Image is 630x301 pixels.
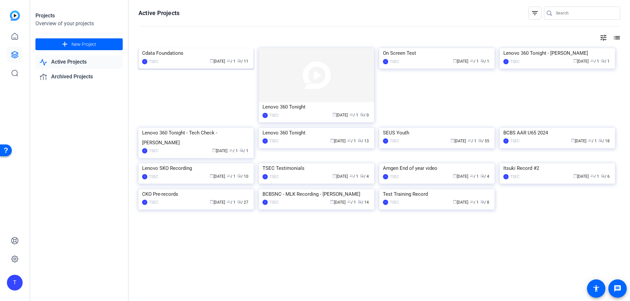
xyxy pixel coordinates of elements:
[237,59,241,63] span: radio
[349,112,353,116] span: group
[142,48,250,58] div: Cdata Foundations
[453,59,457,63] span: calendar_today
[614,285,621,292] mat-icon: message
[360,174,369,179] span: / 4
[383,189,491,199] div: Test Training Record
[470,200,474,204] span: group
[210,174,214,178] span: calendar_today
[349,174,353,178] span: group
[453,174,457,178] span: calendar_today
[237,59,248,64] span: / 11
[35,55,123,69] a: Active Projects
[468,138,472,142] span: group
[573,59,577,63] span: calendar_today
[588,138,592,142] span: group
[212,148,216,152] span: calendar_today
[330,200,334,204] span: calendar_today
[358,139,369,143] span: / 13
[453,200,457,204] span: calendar_today
[35,20,123,28] div: Overview of your projects
[358,200,369,205] span: / 14
[470,174,479,179] span: / 1
[149,199,158,206] div: TSEC
[347,200,351,204] span: group
[142,200,147,205] div: T
[599,34,607,42] mat-icon: tune
[240,148,243,152] span: radio
[390,173,399,180] div: TSEC
[210,200,214,204] span: calendar_today
[573,59,589,64] span: [DATE]
[262,174,268,179] div: T
[227,200,231,204] span: group
[590,174,599,179] span: / 1
[612,34,620,42] mat-icon: list
[142,163,250,173] div: Lenovo SKO Recording
[383,59,388,64] div: T
[212,149,227,153] span: [DATE]
[210,174,225,179] span: [DATE]
[262,189,370,199] div: BCBSNC - MLK Recording - [PERSON_NAME]
[571,139,586,143] span: [DATE]
[360,113,369,117] span: / 0
[531,9,539,17] mat-icon: filter_list
[480,200,484,204] span: radio
[72,41,96,48] span: New Project
[573,174,589,179] span: [DATE]
[358,138,362,142] span: radio
[35,70,123,84] a: Archived Projects
[590,59,599,64] span: / 1
[347,139,356,143] span: / 1
[598,139,610,143] span: / 18
[229,149,238,153] span: / 1
[601,59,610,64] span: / 1
[573,174,577,178] span: calendar_today
[7,275,23,291] div: T
[510,173,520,180] div: TSEC
[590,174,594,178] span: group
[592,285,600,292] mat-icon: accessibility
[601,174,610,179] span: / 6
[588,139,597,143] span: / 1
[149,58,158,65] div: TSEC
[503,163,611,173] div: Itsuki Record #2
[480,174,489,179] span: / 4
[390,199,399,206] div: TSEC
[503,59,509,64] div: T
[360,174,364,178] span: radio
[510,138,520,144] div: TSEC
[262,200,268,205] div: T
[142,189,250,199] div: CKO Pre-records
[142,148,147,153] div: T
[383,48,491,58] div: On Screen Test
[601,59,605,63] span: radio
[227,59,231,63] span: group
[237,174,248,179] span: / 10
[227,174,236,179] span: / 1
[470,59,474,63] span: group
[61,40,69,49] mat-icon: add
[383,174,388,179] div: T
[35,38,123,50] button: New Project
[360,112,364,116] span: radio
[269,112,279,119] div: TSEC
[383,128,491,138] div: SEUS Youth
[478,139,489,143] span: / 55
[453,174,468,179] span: [DATE]
[10,10,20,21] img: blue-gradient.svg
[478,138,482,142] span: radio
[149,148,158,154] div: TSEC
[598,138,602,142] span: radio
[262,113,268,118] div: T
[571,138,575,142] span: calendar_today
[349,174,358,179] span: / 1
[227,59,236,64] span: / 1
[556,9,615,17] input: Search
[480,59,484,63] span: radio
[142,174,147,179] div: T
[210,59,225,64] span: [DATE]
[210,59,214,63] span: calendar_today
[470,174,474,178] span: group
[269,173,279,180] div: TSEC
[503,128,611,138] div: BCBS AAR U65 2024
